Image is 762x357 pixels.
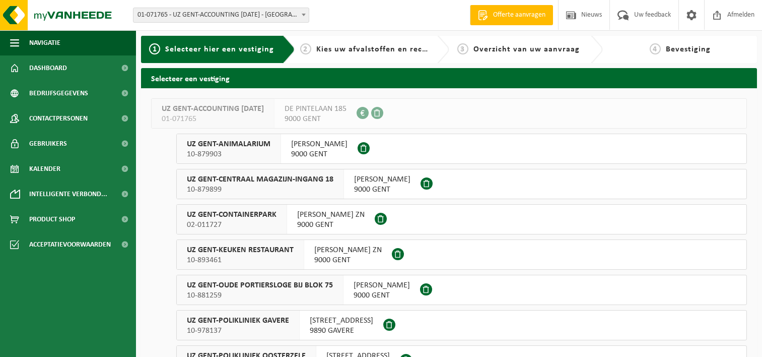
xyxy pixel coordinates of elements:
span: 10-879899 [187,185,333,195]
span: UZ GENT-CENTRAAL MAGAZIJN-INGANG 18 [187,174,333,185]
span: Contactpersonen [29,106,88,131]
span: 9000 GENT [314,255,382,265]
span: 1 [149,43,160,54]
span: UZ GENT-OUDE PORTIERSLOGE BIJ BLOK 75 [187,280,333,290]
button: UZ GENT-CENTRAAL MAGAZIJN-INGANG 18 10-879899 [PERSON_NAME]9000 GENT [176,169,747,199]
span: 9890 GAVERE [310,326,373,336]
span: DE PINTELAAN 185 [285,104,347,114]
span: Acceptatievoorwaarden [29,232,111,257]
span: UZ GENT-ANIMALARIUM [187,139,270,149]
span: Kalender [29,156,60,182]
span: [PERSON_NAME] [291,139,348,149]
span: UZ GENT-POLIKLINIEK GAVERE [187,316,289,326]
span: Gebruikers [29,131,67,156]
h2: Selecteer een vestiging [141,68,757,88]
span: 3 [457,43,468,54]
span: 01-071765 [162,114,264,124]
span: Bedrijfsgegevens [29,81,88,106]
span: UZ GENT-ACCOUNTING [DATE] [162,104,264,114]
span: 10-893461 [187,255,294,265]
span: [PERSON_NAME] ZN [314,245,382,255]
span: 2 [300,43,311,54]
span: 10-879903 [187,149,270,159]
span: 9000 GENT [291,149,348,159]
span: Kies uw afvalstoffen en recipiënten [316,45,455,53]
span: UZ GENT-CONTAINERPARK [187,210,276,220]
span: [PERSON_NAME] ZN [297,210,365,220]
button: UZ GENT-POLIKLINIEK GAVERE 10-978137 [STREET_ADDRESS]9890 GAVERE [176,310,747,340]
button: UZ GENT-OUDE PORTIERSLOGE BIJ BLOK 75 10-881259 [PERSON_NAME]9000 GENT [176,275,747,305]
span: Bevestiging [666,45,711,53]
span: 9000 GENT [354,185,410,195]
span: [PERSON_NAME] [354,174,410,185]
span: Offerte aanvragen [491,10,548,20]
span: 01-071765 - UZ GENT-ACCOUNTING 0 BC - GENT [133,8,309,22]
span: UZ GENT-KEUKEN RESTAURANT [187,245,294,255]
span: Overzicht van uw aanvraag [473,45,580,53]
span: 9000 GENT [354,290,410,301]
span: 9000 GENT [297,220,365,230]
button: UZ GENT-ANIMALARIUM 10-879903 [PERSON_NAME]9000 GENT [176,134,747,164]
span: 10-978137 [187,326,289,336]
span: [PERSON_NAME] [354,280,410,290]
span: 4 [650,43,661,54]
a: Offerte aanvragen [470,5,553,25]
span: 10-881259 [187,290,333,301]
span: Product Shop [29,207,75,232]
span: [STREET_ADDRESS] [310,316,373,326]
span: Intelligente verbond... [29,182,107,207]
button: UZ GENT-KEUKEN RESTAURANT 10-893461 [PERSON_NAME] ZN9000 GENT [176,240,747,270]
span: 01-071765 - UZ GENT-ACCOUNTING 0 BC - GENT [133,8,309,23]
span: Dashboard [29,55,67,81]
span: 9000 GENT [285,114,347,124]
span: 02-011727 [187,220,276,230]
button: UZ GENT-CONTAINERPARK 02-011727 [PERSON_NAME] ZN9000 GENT [176,204,747,234]
span: Navigatie [29,30,60,55]
span: Selecteer hier een vestiging [165,45,274,53]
